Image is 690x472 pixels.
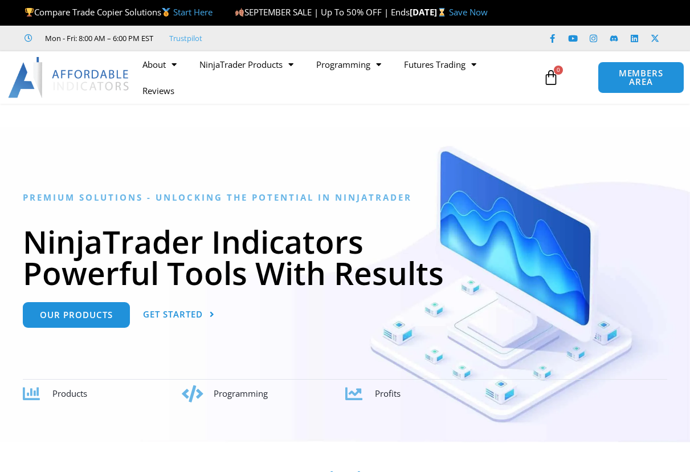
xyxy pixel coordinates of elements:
[40,311,113,319] span: Our Products
[410,6,449,18] strong: [DATE]
[23,192,667,203] h6: Premium Solutions - Unlocking the Potential in NinjaTrader
[610,69,672,86] span: MEMBERS AREA
[25,6,213,18] span: Compare Trade Copier Solutions
[214,388,268,399] span: Programming
[188,51,305,78] a: NinjaTrader Products
[305,51,393,78] a: Programming
[8,57,130,98] img: LogoAI | Affordable Indicators – NinjaTrader
[235,8,244,17] img: 🍂
[131,51,538,104] nav: Menu
[598,62,684,93] a: MEMBERS AREA
[143,310,203,319] span: Get Started
[375,388,401,399] span: Profits
[449,6,488,18] a: Save Now
[131,51,188,78] a: About
[169,31,202,45] a: Trustpilot
[23,302,130,328] a: Our Products
[173,6,213,18] a: Start Here
[25,8,34,17] img: 🏆
[143,302,215,328] a: Get Started
[162,8,170,17] img: 🥇
[438,8,446,17] img: ⌛
[554,66,563,75] span: 0
[526,61,576,94] a: 0
[131,78,186,104] a: Reviews
[23,226,667,288] h1: NinjaTrader Indicators Powerful Tools With Results
[235,6,410,18] span: SEPTEMBER SALE | Up To 50% OFF | Ends
[393,51,488,78] a: Futures Trading
[42,31,153,45] span: Mon - Fri: 8:00 AM – 6:00 PM EST
[52,388,87,399] span: Products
